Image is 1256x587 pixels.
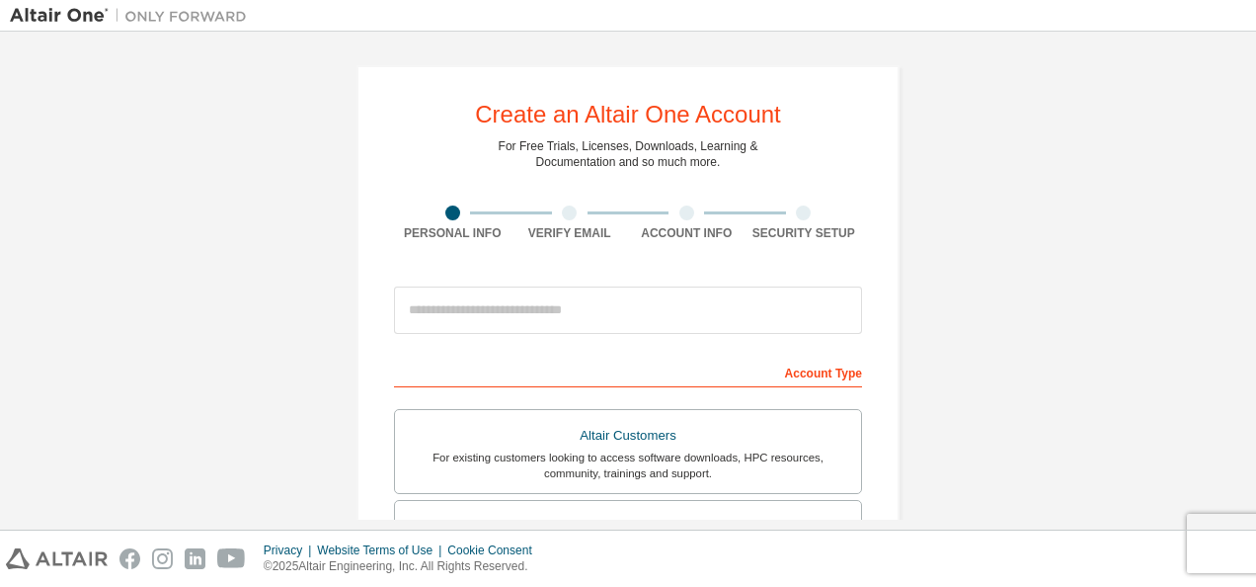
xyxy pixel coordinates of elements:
div: Account Type [394,356,862,387]
p: © 2025 Altair Engineering, Inc. All Rights Reserved. [264,558,544,575]
div: Altair Customers [407,422,849,450]
div: Account Info [628,225,746,241]
div: Cookie Consent [447,543,543,558]
div: Students [407,513,849,541]
img: altair_logo.svg [6,548,108,569]
img: facebook.svg [119,548,140,569]
img: Altair One [10,6,257,26]
div: Website Terms of Use [317,543,447,558]
div: Security Setup [746,225,863,241]
div: Privacy [264,543,317,558]
div: For Free Trials, Licenses, Downloads, Learning & Documentation and so much more. [499,138,758,170]
img: youtube.svg [217,548,246,569]
div: For existing customers looking to access software downloads, HPC resources, community, trainings ... [407,450,849,481]
div: Personal Info [394,225,511,241]
img: instagram.svg [152,548,173,569]
div: Create an Altair One Account [475,103,781,126]
div: Verify Email [511,225,629,241]
img: linkedin.svg [185,548,205,569]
